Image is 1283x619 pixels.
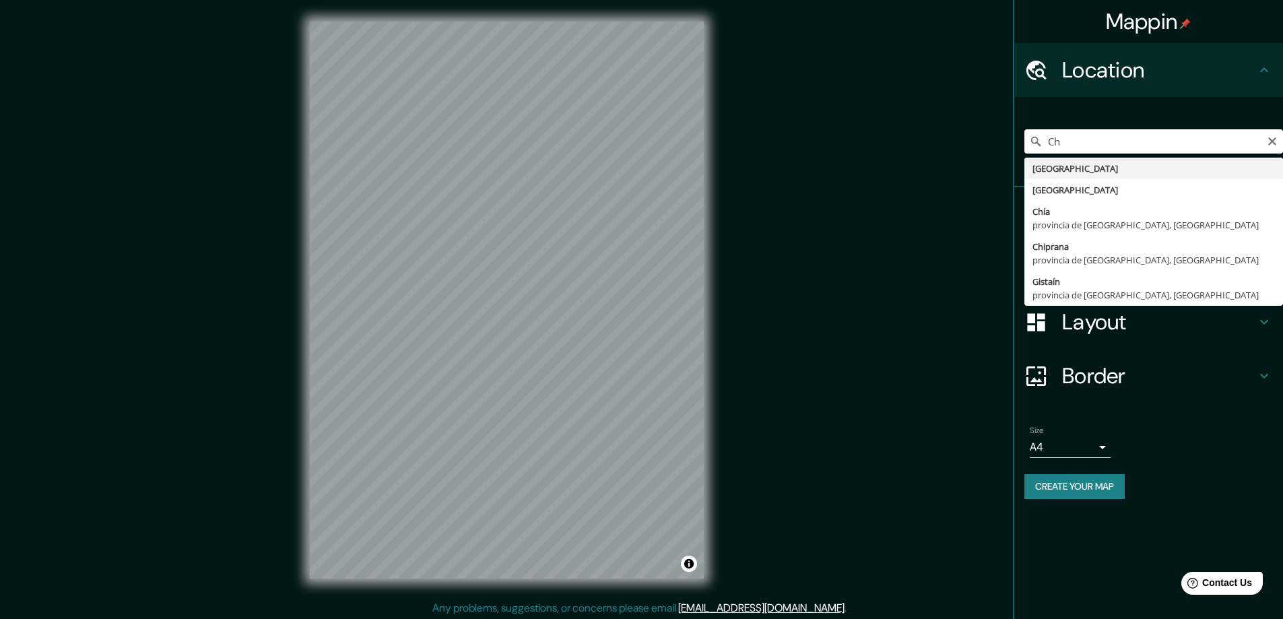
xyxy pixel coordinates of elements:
div: Gistaín [1032,275,1275,288]
div: provincia de [GEOGRAPHIC_DATA], [GEOGRAPHIC_DATA] [1032,288,1275,302]
h4: Layout [1062,308,1256,335]
h4: Border [1062,362,1256,389]
div: [GEOGRAPHIC_DATA] [1032,183,1275,197]
iframe: Help widget launcher [1163,566,1268,604]
div: Chía [1032,205,1275,218]
div: . [847,600,849,616]
div: Location [1014,43,1283,97]
h4: Mappin [1106,8,1191,35]
input: Pick your city or area [1024,129,1283,154]
div: [GEOGRAPHIC_DATA] [1032,162,1275,175]
div: Style [1014,241,1283,295]
div: provincia de [GEOGRAPHIC_DATA], [GEOGRAPHIC_DATA] [1032,218,1275,232]
h4: Location [1062,57,1256,84]
button: Create your map [1024,474,1125,499]
div: . [849,600,851,616]
label: Size [1030,425,1044,436]
img: pin-icon.png [1180,18,1191,29]
div: Chiprana [1032,240,1275,253]
div: Pins [1014,187,1283,241]
div: A4 [1030,436,1111,458]
a: [EMAIL_ADDRESS][DOMAIN_NAME] [678,601,845,615]
div: Layout [1014,295,1283,349]
canvas: Map [310,22,704,579]
div: provincia de [GEOGRAPHIC_DATA], [GEOGRAPHIC_DATA] [1032,253,1275,267]
p: Any problems, suggestions, or concerns please email . [432,600,847,616]
button: Clear [1267,134,1278,147]
button: Toggle attribution [681,556,697,572]
div: Border [1014,349,1283,403]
